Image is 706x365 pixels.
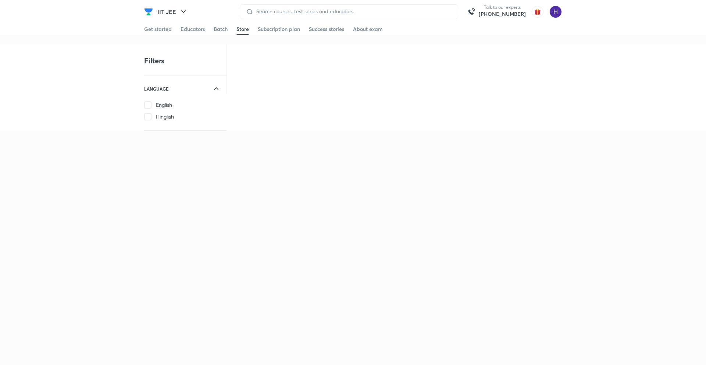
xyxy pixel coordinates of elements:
[214,25,228,33] div: Batch
[253,8,452,14] input: Search courses, test series and educators
[464,4,479,19] img: call-us
[144,7,153,16] img: Company Logo
[236,25,249,33] div: Store
[156,113,174,120] span: Hinglish
[181,25,205,33] div: Educators
[353,25,383,33] div: About exam
[353,23,383,35] a: About exam
[236,23,249,35] a: Store
[258,25,300,33] div: Subscription plan
[309,25,344,33] div: Success stories
[153,4,192,19] button: IIT JEE
[214,23,228,35] a: Batch
[144,25,172,33] div: Get started
[144,85,168,92] h6: LANGUAGE
[181,23,205,35] a: Educators
[144,56,164,66] h4: Filters
[156,101,172,109] span: English
[479,10,526,18] a: [PHONE_NUMBER]
[144,23,172,35] a: Get started
[549,6,562,18] img: Hitesh Maheshwari
[309,23,344,35] a: Success stories
[258,23,300,35] a: Subscription plan
[532,6,543,18] img: avatar
[479,4,526,10] p: Talk to our experts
